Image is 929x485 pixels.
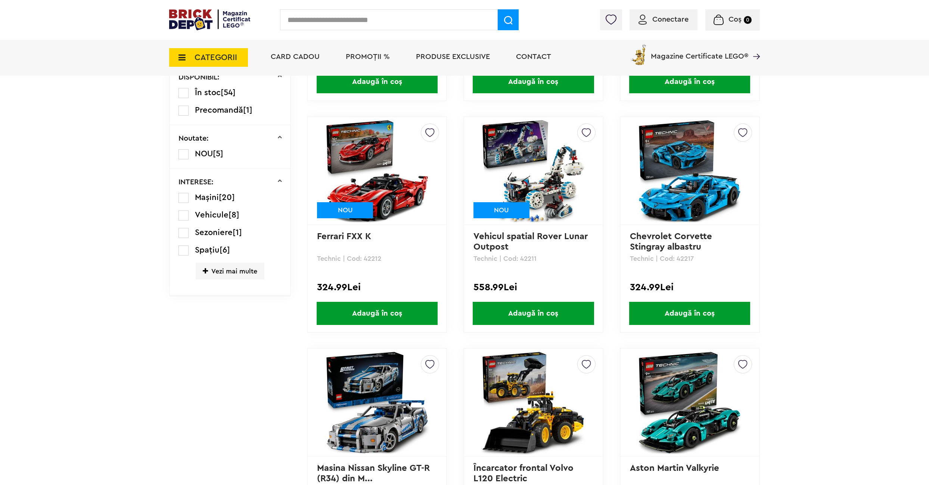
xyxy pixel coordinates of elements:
[325,350,429,455] img: Masina Nissan Skyline GT-R (R34) din Mai furios, mai iute
[630,232,715,251] a: Chevrolet Corvette Stingray albastru
[621,70,759,93] a: Adaugă în coș
[317,202,373,218] div: NOU
[229,211,239,219] span: [8]
[637,350,742,455] img: Aston Martin Valkyrie
[195,246,220,254] span: Spațiu
[178,178,214,186] p: INTERESE:
[195,211,229,219] span: Vehicule
[629,302,750,325] span: Adaugă în coș
[728,16,742,23] span: Coș
[195,53,237,62] span: CATEGORII
[629,70,750,93] span: Adaugă în coș
[317,302,438,325] span: Adaugă în coș
[195,88,221,97] span: În stoc
[652,16,689,23] span: Conectare
[195,193,219,201] span: Mașini
[243,106,252,114] span: [1]
[473,70,594,93] span: Adaugă în coș
[744,16,752,24] small: 0
[317,255,437,262] p: Technic | Cod: 42212
[317,70,438,93] span: Adaugă în coș
[416,53,490,60] a: Produse exclusive
[748,43,760,50] a: Magazine Certificate LEGO®
[630,464,719,473] a: Aston Martin Valkyrie
[195,150,213,158] span: NOU
[219,193,235,201] span: [20]
[325,119,429,223] img: Ferrari FXX K
[195,228,233,237] span: Sezoniere
[630,282,750,292] div: 324.99Lei
[317,464,432,483] a: Masina Nissan Skyline GT-R (R34) din M...
[308,302,446,325] a: Adaugă în coș
[233,228,242,237] span: [1]
[220,246,230,254] span: [6]
[473,255,593,262] p: Technic | Cod: 42211
[464,70,603,93] a: Adaugă în coș
[221,88,236,97] span: [54]
[213,150,223,158] span: [5]
[317,232,371,241] a: Ferrari FXX K
[308,70,446,93] a: Adaugă în coș
[196,263,264,279] span: Vezi mai multe
[473,232,590,251] a: Vehicul spatial Rover Lunar Outpost
[346,53,390,60] a: PROMOȚII %
[621,302,759,325] a: Adaugă în coș
[473,202,529,218] div: NOU
[464,302,603,325] a: Adaugă în coș
[317,282,437,292] div: 324.99Lei
[473,302,594,325] span: Adaugă în coș
[639,16,689,23] a: Conectare
[651,43,748,60] span: Magazine Certificate LEGO®
[473,282,593,292] div: 558.99Lei
[481,119,585,223] img: Vehicul spatial Rover Lunar Outpost
[473,464,576,483] a: Încarcator frontal Volvo L120 Electric
[195,106,243,114] span: Precomandă
[630,255,750,262] p: Technic | Cod: 42217
[516,53,551,60] a: Contact
[637,119,742,223] img: Chevrolet Corvette Stingray albastru
[178,73,220,81] p: DISPONIBIL:
[271,53,320,60] a: Card Cadou
[481,350,585,455] img: Încarcator frontal Volvo L120 Electric
[178,135,209,142] p: Noutate:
